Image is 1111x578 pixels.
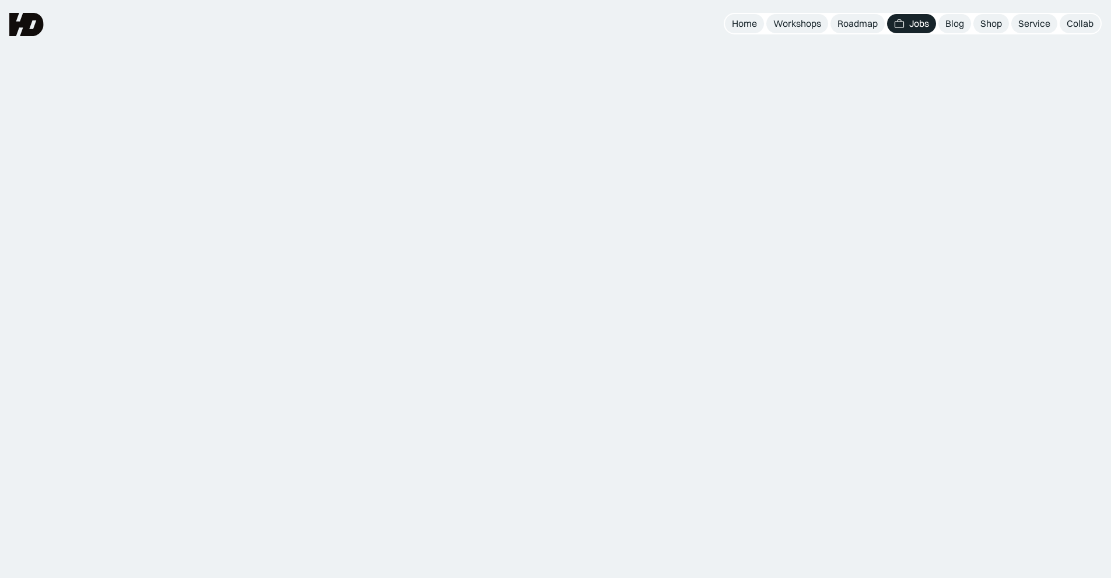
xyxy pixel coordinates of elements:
[1060,14,1101,33] a: Collab
[725,14,764,33] a: Home
[887,14,936,33] a: Jobs
[732,17,757,30] div: Home
[980,17,1002,30] div: Shop
[830,14,885,33] a: Roadmap
[973,14,1009,33] a: Shop
[766,14,828,33] a: Workshops
[909,17,929,30] div: Jobs
[945,17,964,30] div: Blog
[837,17,878,30] div: Roadmap
[773,17,821,30] div: Workshops
[938,14,971,33] a: Blog
[1011,14,1057,33] a: Service
[1067,17,1094,30] div: Collab
[1018,17,1050,30] div: Service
